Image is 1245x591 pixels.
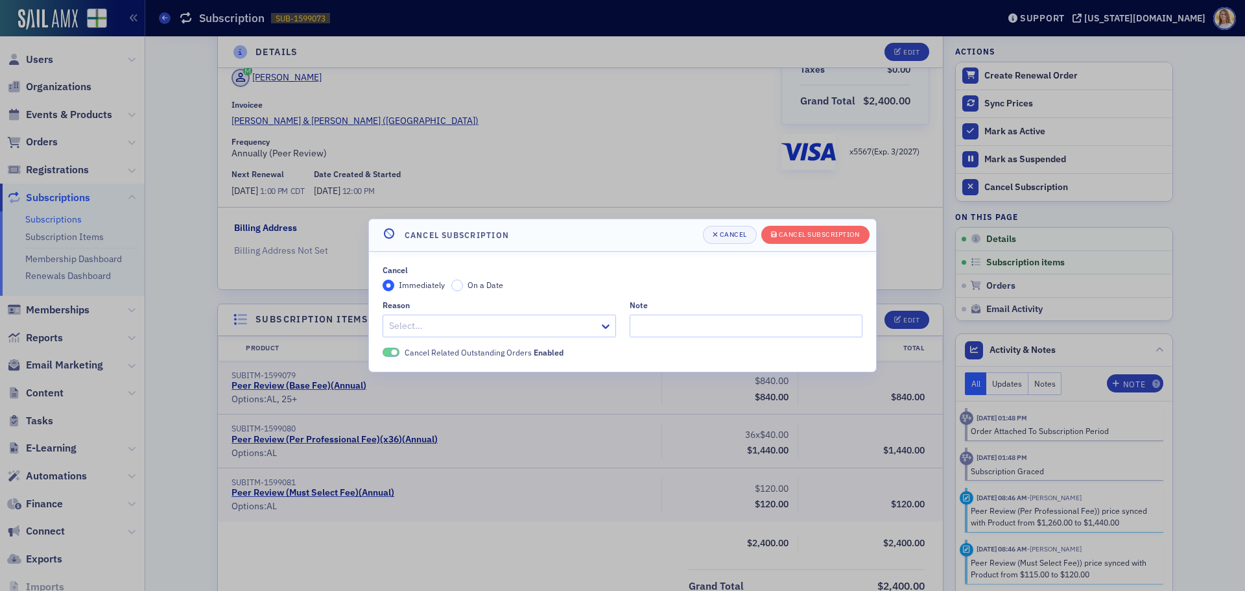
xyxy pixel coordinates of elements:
div: Cancel [383,265,408,275]
span: Cancel Related Outstanding Orders [405,346,563,358]
span: Immediately [399,280,445,290]
h4: Cancel Subscription [405,229,509,241]
button: Cancel Subscription [761,226,870,244]
div: Cancel Subscription [779,231,860,238]
span: On a Date [468,280,503,290]
input: On a Date [451,280,463,291]
input: Immediately [383,280,394,291]
span: Enabled [383,348,399,357]
button: Cancel [703,226,757,244]
span: Enabled [534,347,563,357]
div: Cancel [720,231,747,238]
div: Reason [383,300,410,310]
div: Note [630,300,648,310]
